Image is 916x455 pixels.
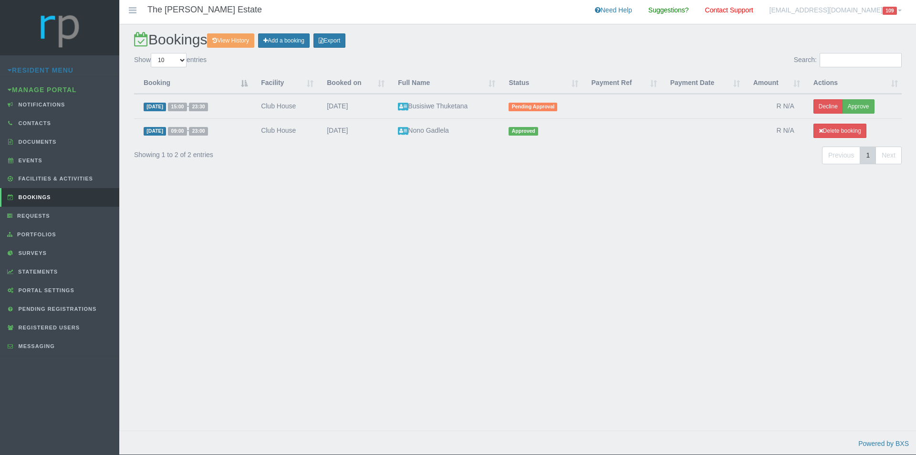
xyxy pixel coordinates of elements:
[813,99,874,114] div: Actions
[147,5,262,15] h4: The [PERSON_NAME] Estate
[582,73,661,94] th: Payment Ref : activate to sort column ascending
[258,33,310,48] a: Add a booking
[134,53,207,67] label: Show entries
[168,103,187,111] span: 15:00
[144,103,166,111] span: [DATE]
[744,118,804,143] td: R N/A
[134,146,446,160] div: Showing 1 to 2 of 2 entries
[794,53,902,67] label: Search:
[744,94,804,118] td: R N/A
[860,147,876,164] a: 1
[16,102,65,107] span: Notifications
[134,118,251,143] td: -
[144,77,237,88] div: Booking
[858,440,909,447] a: Powered by BXS
[8,66,73,74] a: Resident Menu
[16,325,80,330] span: Registered Users
[744,73,804,94] th: Amount : activate to sort column ascending
[317,73,388,94] th: Booked on : activate to sort column ascending
[875,147,902,164] a: Next
[16,306,97,312] span: Pending Registrations
[509,103,557,111] span: Pending Approval
[16,287,74,293] span: Portal Settings
[661,73,744,94] th: Payment Date : activate to sort column ascending
[883,7,897,15] span: 109
[8,86,77,94] a: Manage Portal
[813,99,843,114] button: Decline
[317,118,388,143] td: [DATE]
[388,73,499,94] th: Full Name : activate to sort column ascending
[16,120,51,126] span: Contacts
[189,127,208,135] span: 23:00
[499,73,582,94] th: Status: activate to sort column ascending
[15,213,50,219] span: Requests
[16,194,51,200] span: Bookings
[388,118,499,143] td: Nono Gadlela
[251,73,317,94] th: Facility : activate to sort column ascending
[151,53,187,67] select: Showentries
[134,32,902,48] h2: Bookings
[134,73,251,94] th: Booking : activate to sort column descending
[16,269,58,275] span: Statements
[16,343,55,349] span: Messaging
[16,139,57,145] span: Documents
[16,250,47,256] span: Surveys
[509,127,538,135] span: Approved
[843,99,874,114] button: Approve
[388,94,499,118] td: Busisiwe Thuketana
[822,147,860,164] a: Previous
[16,158,42,163] span: Events
[251,94,317,118] td: Club House
[820,53,902,67] input: Search:
[804,73,902,94] th: Actions: activate to sort column ascending
[207,33,254,48] a: View History
[144,127,166,135] span: [DATE]
[251,118,317,143] td: Club House
[168,127,187,135] span: 09:00
[15,232,56,237] span: Portfolios
[313,33,345,48] a: Export
[134,94,251,118] td: -
[813,124,866,138] button: Delete booking
[189,103,208,111] span: 23:30
[317,94,388,118] td: [DATE]
[16,176,93,181] span: Facilities & Activities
